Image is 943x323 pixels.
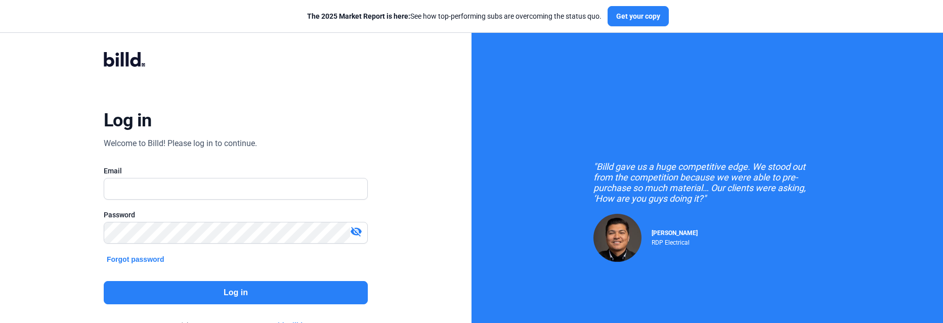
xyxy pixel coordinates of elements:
button: Log in [104,281,368,304]
span: [PERSON_NAME] [652,229,698,237]
img: Raul Pacheco [593,214,641,262]
div: RDP Electrical [652,237,698,246]
div: Password [104,210,368,220]
div: See how top-performing subs are overcoming the status quo. [307,11,602,21]
mat-icon: visibility_off [350,225,362,238]
div: Welcome to Billd! Please log in to continue. [104,137,257,150]
button: Get your copy [608,6,669,26]
div: Log in [104,109,152,131]
span: The 2025 Market Report is here: [307,12,410,20]
div: "Billd gave us a huge competitive edge. We stood out from the competition because we were able to... [593,161,821,204]
div: Email [104,166,368,176]
button: Forgot password [104,254,167,265]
